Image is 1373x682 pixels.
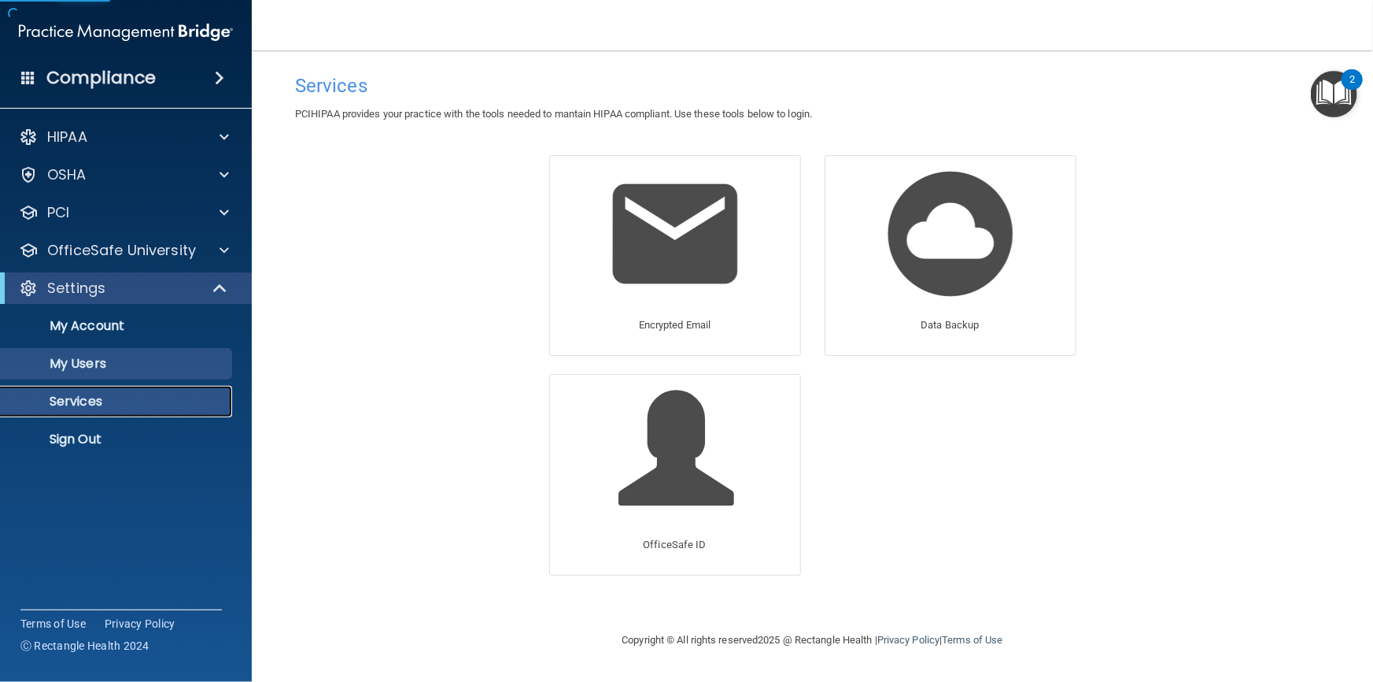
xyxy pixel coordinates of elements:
a: HIPAA [19,128,229,146]
img: Encrypted Email [600,159,750,309]
span: PCIHIPAA provides your practice with the tools needed to mantain HIPAA compliant. Use these tools... [295,108,812,120]
p: PCI [47,203,69,222]
a: OSHA [19,165,229,184]
a: Data Backup Data Backup [825,155,1076,356]
span: Ⓒ Rectangle Health 2024 [20,638,149,654]
p: My Users [10,356,225,372]
div: 2 [1349,80,1355,100]
a: Privacy Policy [105,616,175,632]
h4: Services [295,76,1330,96]
div: Copyright © All rights reserved 2025 @ Rectangle Health | | [526,615,1100,665]
p: Settings [47,279,105,298]
p: Encrypted Email [639,316,711,335]
a: Settings [19,279,228,298]
p: Sign Out [10,432,225,447]
a: PCI [19,203,229,222]
p: My Account [10,318,225,334]
h4: Compliance [46,67,156,89]
iframe: Drift Widget Chat Controller [1101,570,1354,633]
button: Open Resource Center, 2 new notifications [1311,71,1357,117]
p: OfficeSafe ID [643,536,706,554]
p: Services [10,394,225,410]
p: HIPAA [47,128,87,146]
p: OfficeSafe University [47,241,196,260]
a: OfficeSafe University [19,241,229,260]
a: OfficeSafe ID [549,374,801,575]
a: Encrypted Email Encrypted Email [549,155,801,356]
a: Terms of Use [20,616,86,632]
img: PMB logo [19,17,233,48]
a: Terms of Use [942,634,1002,646]
p: Data Backup [921,316,979,335]
img: Data Backup [876,159,1025,309]
p: OSHA [47,165,87,184]
a: Privacy Policy [877,634,939,646]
